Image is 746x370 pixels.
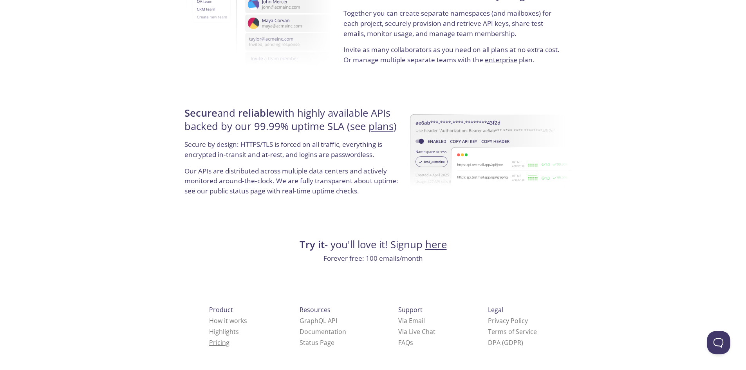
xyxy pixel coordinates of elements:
[488,327,537,336] a: Terms of Service
[300,305,331,314] span: Resources
[398,338,413,347] a: FAQ
[209,338,229,347] a: Pricing
[343,8,562,45] p: Together you can create separate namespaces (and mailboxes) for each project, securely provision ...
[707,331,730,354] iframe: Help Scout Beacon - Open
[488,338,523,347] a: DPA (GDPR)
[300,238,325,251] strong: Try it
[300,316,337,325] a: GraphQL API
[182,238,564,251] h4: - you'll love it! Signup
[238,106,275,120] strong: reliable
[209,316,247,325] a: How it works
[398,327,435,336] a: Via Live Chat
[209,305,233,314] span: Product
[485,55,517,64] a: enterprise
[229,186,266,195] a: status page
[209,327,239,336] a: Highlights
[184,139,403,166] p: Secure by design: HTTPS/TLS is forced on all traffic, everything is encrypted in-transit and at-r...
[300,327,346,336] a: Documentation
[184,106,217,120] strong: Secure
[343,45,562,65] p: Invite as many collaborators as you need on all plans at no extra cost. Or manage multiple separa...
[184,166,403,202] p: Our APIs are distributed across multiple data centers and actively monitored around-the-clock. We...
[182,253,564,264] p: Forever free: 100 emails/month
[300,338,334,347] a: Status Page
[184,106,403,140] h4: and with highly available APIs backed by our 99.99% uptime SLA (see )
[488,316,528,325] a: Privacy Policy
[410,338,413,347] span: s
[368,119,394,133] a: plans
[398,305,423,314] span: Support
[425,238,447,251] a: here
[410,90,571,215] img: uptime
[398,316,425,325] a: Via Email
[488,305,503,314] span: Legal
